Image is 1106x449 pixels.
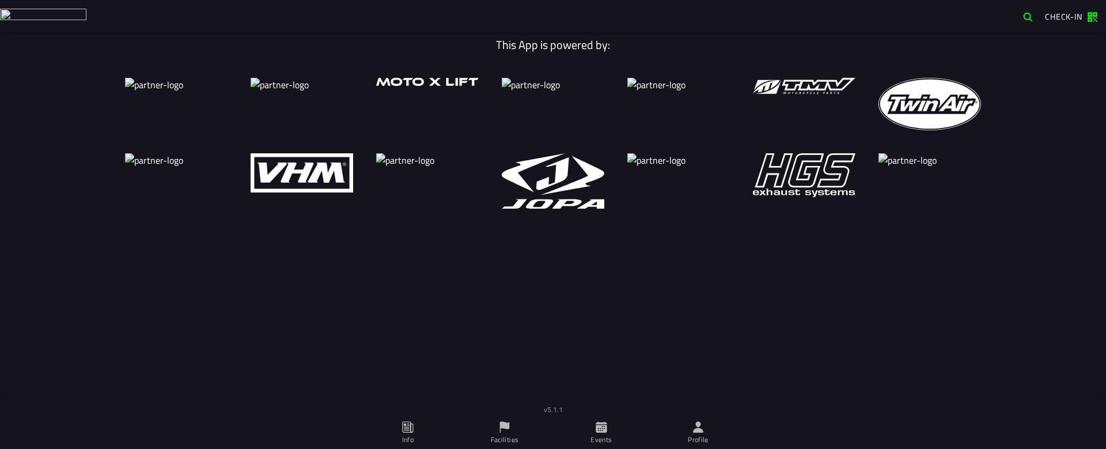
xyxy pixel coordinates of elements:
[590,435,612,445] ion-label: Events
[627,153,730,209] img: partner-logo
[1045,10,1082,22] span: Check-in
[502,78,604,130] img: partner-logo
[688,435,709,445] ion-label: Profile
[251,78,353,130] img: partner-logo
[878,78,981,130] img: partner-logo
[753,153,855,197] img: partner-logo
[1039,6,1104,26] a: Check-in
[544,404,563,415] sub: v5.1.1
[502,153,604,209] img: partner-logo
[878,153,981,209] img: partner-logo
[627,78,730,130] img: partner-logo
[376,78,479,86] img: partner-logo
[376,153,479,209] img: partner-logo
[753,78,855,94] img: partner-logo
[402,435,414,445] ion-label: Info
[251,153,353,193] img: partner-logo
[125,153,228,209] img: partner-logo
[491,435,519,445] ion-label: Facilities
[116,38,990,52] h1: This App is powered by:
[125,78,228,130] img: partner-logo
